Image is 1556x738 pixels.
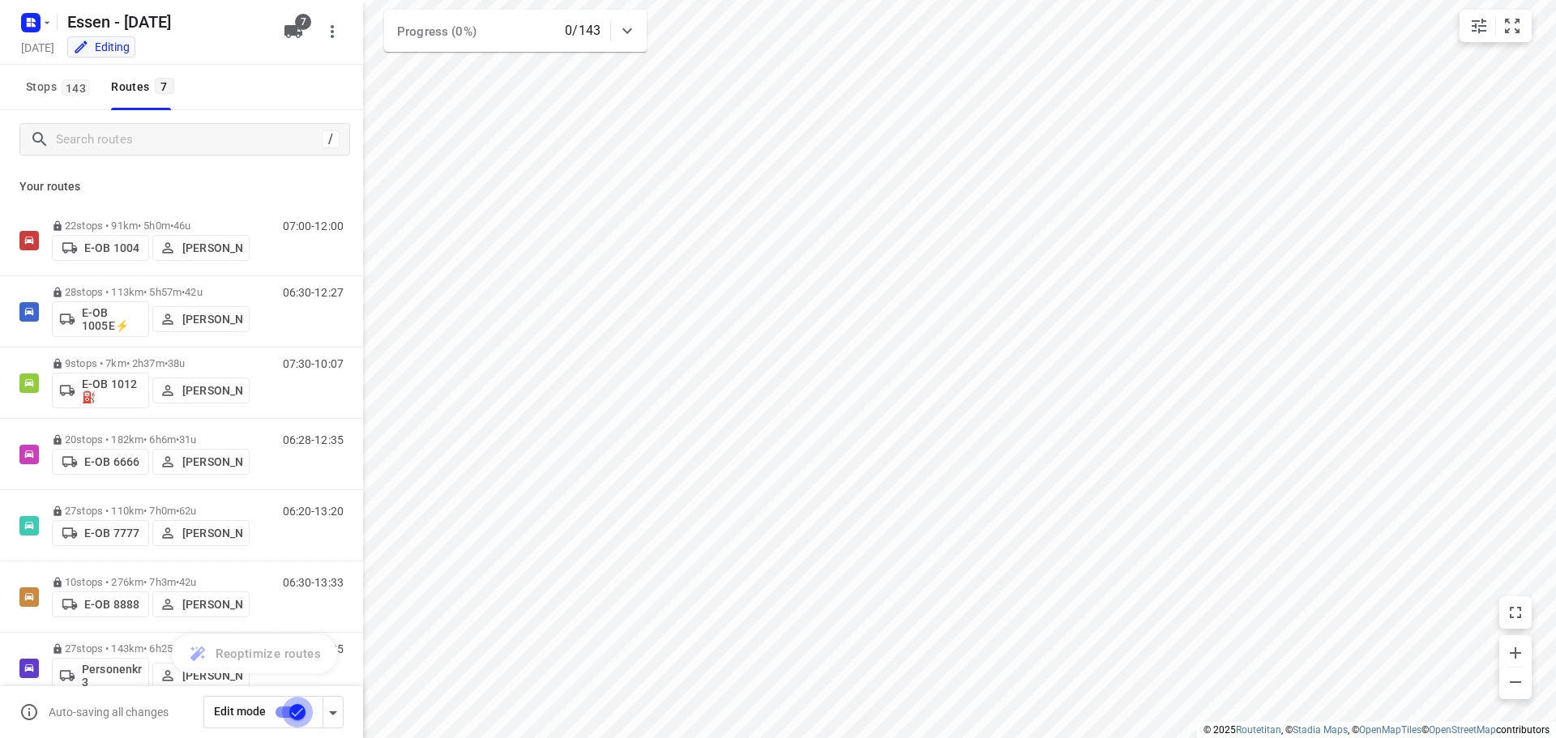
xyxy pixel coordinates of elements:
p: 28 stops • 113km • 5h57m [52,286,250,298]
button: [PERSON_NAME] [152,663,250,689]
div: You are currently in edit mode. [73,39,130,55]
button: 7 [277,15,310,48]
li: © 2025 , © , © © contributors [1203,724,1550,736]
button: Reoptimize routes [172,634,337,673]
h5: Rename [61,9,271,35]
a: Stadia Maps [1293,724,1348,736]
p: E-OB 1005E⚡ [82,306,142,332]
p: E-OB 1012⛽️ [82,378,142,403]
p: E-OB 1004 [84,241,139,254]
div: Driver app settings [323,702,343,722]
button: More [316,15,348,48]
span: • [165,357,168,369]
span: 31u [179,433,196,446]
button: [PERSON_NAME] [152,378,250,403]
span: 42u [179,576,196,588]
p: Personenkraftwagen 3 [82,663,142,689]
p: [PERSON_NAME] [182,527,242,540]
button: E-OB 6666 [52,449,149,475]
a: OpenMapTiles [1359,724,1421,736]
p: 22 stops • 91km • 5h0m [52,220,250,232]
span: • [170,220,173,232]
button: [PERSON_NAME] [152,520,250,546]
button: Personenkraftwagen 3 [52,658,149,693]
button: [PERSON_NAME] [152,591,250,617]
p: [PERSON_NAME] [182,669,242,682]
button: [PERSON_NAME] [152,449,250,475]
button: Map settings [1463,10,1495,42]
button: E-OB 1012⛽️ [52,373,149,408]
h5: Project date [15,38,61,57]
span: • [176,576,179,588]
p: 9 stops • 7km • 2h37m [52,357,250,369]
span: Edit mode [214,705,266,718]
p: E-OB 6666 [84,455,139,468]
p: [PERSON_NAME] [182,241,242,254]
p: 06:28-12:35 [283,433,344,446]
span: • [176,505,179,517]
button: Fit zoom [1496,10,1528,42]
button: [PERSON_NAME] [152,235,250,261]
a: OpenStreetMap [1429,724,1496,736]
button: E-OB 7777 [52,520,149,546]
span: 143 [62,79,90,96]
p: 07:30-10:07 [283,357,344,370]
p: 27 stops • 143km • 6h25m [52,642,250,655]
p: E-OB 7777 [84,527,139,540]
p: 0/143 [565,21,601,41]
p: 06:20-13:20 [283,505,344,518]
button: E-OB 1004 [52,235,149,261]
div: / [322,130,340,148]
span: 42u [185,286,202,298]
span: 46u [173,220,190,232]
p: [PERSON_NAME] [182,313,242,326]
p: 10 stops • 276km • 7h3m [52,576,250,588]
p: Auto-saving all changes [49,706,169,719]
div: Routes [111,77,178,97]
a: Routetitan [1236,724,1281,736]
span: 7 [295,14,311,30]
p: [PERSON_NAME] [182,598,242,611]
div: small contained button group [1460,10,1532,42]
span: 62u [179,505,196,517]
span: Stops [26,77,95,97]
p: 06:30-13:33 [283,576,344,589]
p: 06:30-12:27 [283,286,344,299]
input: Search routes [56,127,322,152]
p: 07:00-12:00 [283,220,344,232]
button: E-OB 8888 [52,591,149,617]
span: Progress (0%) [397,24,477,39]
p: [PERSON_NAME] [182,384,242,397]
span: • [182,286,185,298]
div: Progress (0%)0/143 [384,10,647,52]
button: E-OB 1005E⚡ [52,301,149,337]
p: 20 stops • 182km • 6h6m [52,433,250,446]
p: E-OB 8888 [84,598,139,611]
span: 7 [155,78,174,94]
p: Your routes [19,178,344,195]
p: [PERSON_NAME] [182,455,242,468]
span: • [176,433,179,446]
span: 38u [168,357,185,369]
button: [PERSON_NAME] [152,306,250,332]
p: 27 stops • 110km • 7h0m [52,505,250,517]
